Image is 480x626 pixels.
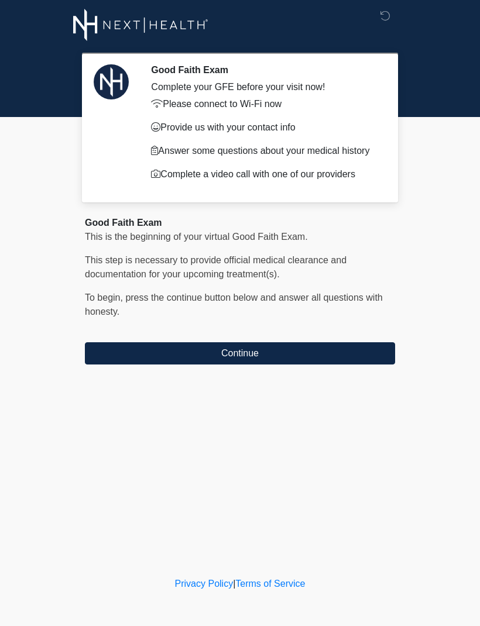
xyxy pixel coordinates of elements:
[151,144,378,158] p: Answer some questions about your medical history
[85,293,383,317] span: To begin, ﻿﻿﻿﻿﻿﻿press the continue button below and answer all questions with honesty.
[85,232,308,242] span: This is the beginning of your virtual Good Faith Exam.
[151,167,378,181] p: Complete a video call with one of our providers
[85,255,347,279] span: This step is necessary to provide official medical clearance and documentation for your upcoming ...
[94,64,129,99] img: Agent Avatar
[235,579,305,589] a: Terms of Service
[175,579,234,589] a: Privacy Policy
[151,64,378,75] h2: Good Faith Exam
[233,579,235,589] a: |
[85,342,395,364] button: Continue
[85,216,395,230] div: Good Faith Exam
[151,97,378,111] p: Please connect to Wi-Fi now
[151,121,378,135] p: Provide us with your contact info
[73,9,208,41] img: Next-Health Logo
[151,80,378,94] div: Complete your GFE before your visit now!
